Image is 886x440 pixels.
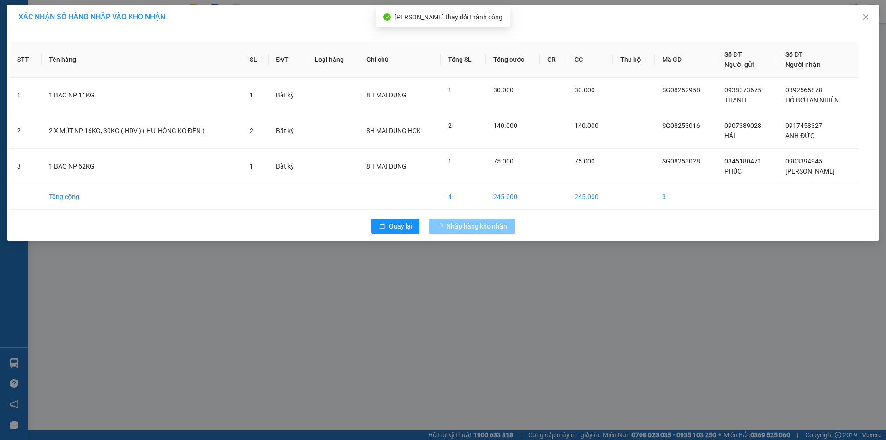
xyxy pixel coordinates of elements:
[724,51,742,58] span: Số ĐT
[785,157,822,165] span: 0903394945
[395,13,503,21] span: [PERSON_NAME] thay đổi thành công
[10,149,42,184] td: 3
[8,19,71,30] div: GIÀU
[785,132,814,139] span: ANH ĐỨC
[486,184,540,210] td: 245.000
[269,113,307,149] td: Bất kỳ
[77,8,99,18] span: Nhận:
[724,96,746,104] span: THANH
[853,5,879,30] button: Close
[662,157,700,165] span: SG08253028
[366,127,421,134] span: 8H MAI DUNG HCK
[655,42,717,78] th: Mã GD
[785,168,835,175] span: [PERSON_NAME]
[493,86,514,94] span: 30.000
[10,42,42,78] th: STT
[359,42,441,78] th: Ghi chú
[42,113,243,149] td: 2 X MÚT NP 16KG, 30KG ( HDV ) ( HƯ HỎNG KO ĐỀN )
[10,78,42,113] td: 1
[448,122,452,129] span: 2
[662,122,700,129] span: SG08253016
[436,223,446,229] span: loading
[389,221,412,231] span: Quay lại
[7,58,72,78] span: Đã [PERSON_NAME] :
[785,61,820,68] span: Người nhận
[8,8,71,19] div: Bến Tre
[8,9,22,18] span: Gửi:
[575,157,595,165] span: 75.000
[785,122,822,129] span: 0917458327
[250,163,253,170] span: 1
[366,91,407,99] span: 8H MAI DUNG
[10,113,42,149] td: 2
[77,29,151,40] div: QUYÊN
[42,42,243,78] th: Tên hàng
[724,61,754,68] span: Người gửi
[724,157,761,165] span: 0345180471
[269,78,307,113] td: Bất kỳ
[42,149,243,184] td: 1 BAO NP 62KG
[540,42,567,78] th: CR
[567,42,613,78] th: CC
[42,78,243,113] td: 1 BAO NP 11KG
[366,163,407,170] span: 8H MAI DUNG
[379,223,385,230] span: rollback
[250,127,253,134] span: 2
[785,86,822,94] span: 0392565878
[77,8,151,29] div: [PERSON_NAME]
[613,42,655,78] th: Thu hộ
[575,86,595,94] span: 30.000
[724,122,761,129] span: 0907389028
[441,42,486,78] th: Tổng SL
[441,184,486,210] td: 4
[383,13,391,21] span: check-circle
[655,184,717,210] td: 3
[269,42,307,78] th: ĐVT
[307,42,359,78] th: Loại hàng
[724,132,735,139] span: HẢI
[448,157,452,165] span: 1
[862,13,869,21] span: close
[371,219,419,234] button: rollbackQuay lại
[493,122,517,129] span: 140.000
[242,42,269,78] th: SL
[448,86,452,94] span: 1
[785,96,839,104] span: HỒ BƠI AN NHIÊN
[662,86,700,94] span: SG08252958
[42,184,243,210] td: Tổng cộng
[724,168,742,175] span: PHÚC
[18,12,165,21] span: XÁC NHẬN SỐ HÀNG NHẬP VÀO KHO NHẬN
[269,149,307,184] td: Bất kỳ
[446,221,507,231] span: Nhập hàng kho nhận
[486,42,540,78] th: Tổng cước
[250,91,253,99] span: 1
[7,58,72,89] div: 140.000
[785,51,803,58] span: Số ĐT
[567,184,613,210] td: 245.000
[429,219,515,234] button: Nhập hàng kho nhận
[493,157,514,165] span: 75.000
[575,122,599,129] span: 140.000
[724,86,761,94] span: 0938373675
